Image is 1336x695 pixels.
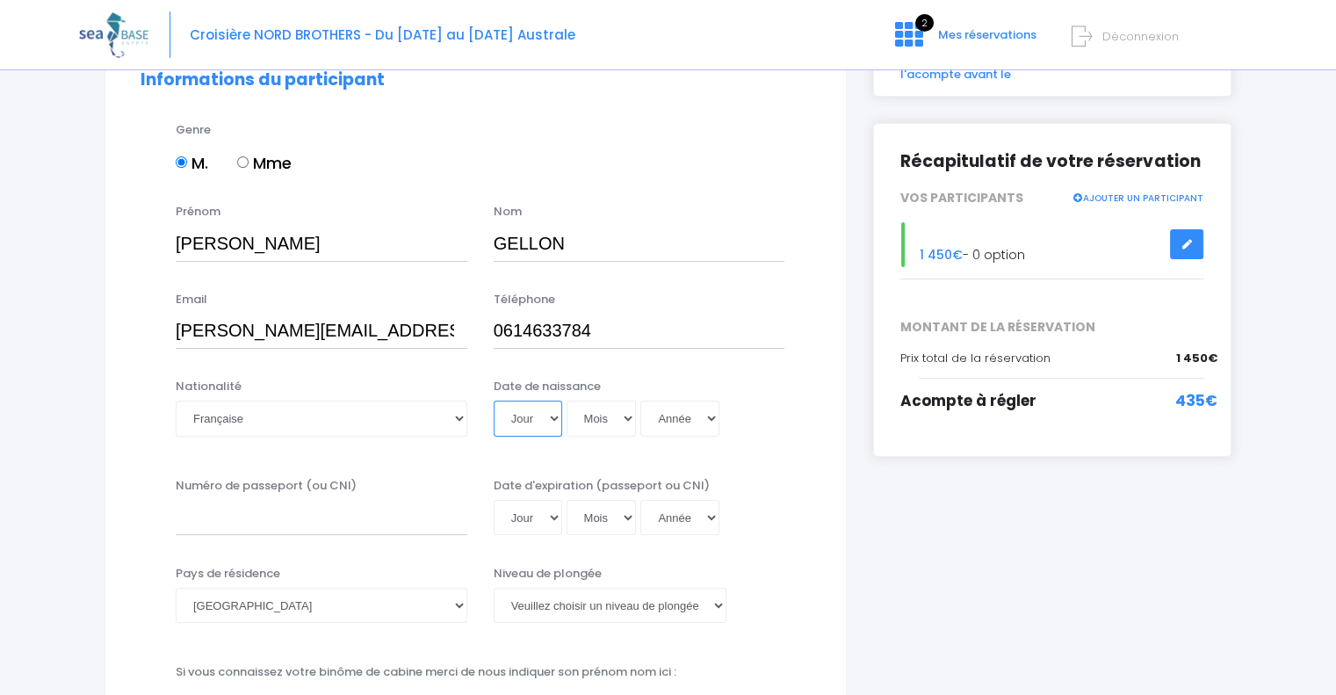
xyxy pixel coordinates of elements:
span: 435€ [1175,390,1217,413]
label: Genre [176,121,211,139]
div: VOS PARTICIPANTS [887,189,1217,207]
span: Déconnexion [1102,28,1179,45]
label: Mme [237,151,292,175]
label: Email [176,291,207,308]
h2: Informations du participant [141,70,811,90]
span: 1 450€ [920,246,963,264]
span: Croisière NORD BROTHERS - Du [DATE] au [DATE] Australe [190,25,575,44]
h2: Récapitulatif de votre réservation [900,150,1204,172]
a: 2 Mes réservations [881,33,1047,49]
span: Mes réservations [938,26,1036,43]
label: Date d'expiration (passeport ou CNI) [494,477,710,495]
span: 1 450€ [1176,350,1217,367]
a: AJOUTER UN PARTICIPANT [1072,189,1203,205]
span: Prix total de la réservation [900,350,1051,366]
label: Numéro de passeport (ou CNI) [176,477,357,495]
label: Niveau de plongée [494,565,602,583]
label: M. [176,151,208,175]
span: MONTANT DE LA RÉSERVATION [887,318,1217,337]
label: Nationalité [176,378,242,395]
label: Prénom [176,203,220,221]
label: Date de naissance [494,378,601,395]
input: M. [176,156,187,168]
span: Acompte à régler [900,390,1036,411]
input: Mme [237,156,249,168]
div: - 0 option [887,222,1217,267]
label: Pays de résidence [176,565,280,583]
span: 2 [915,14,934,32]
label: Téléphone [494,291,555,308]
label: Si vous connaissez votre binôme de cabine merci de nous indiquer son prénom nom ici : [176,663,676,681]
label: Nom [494,203,522,221]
